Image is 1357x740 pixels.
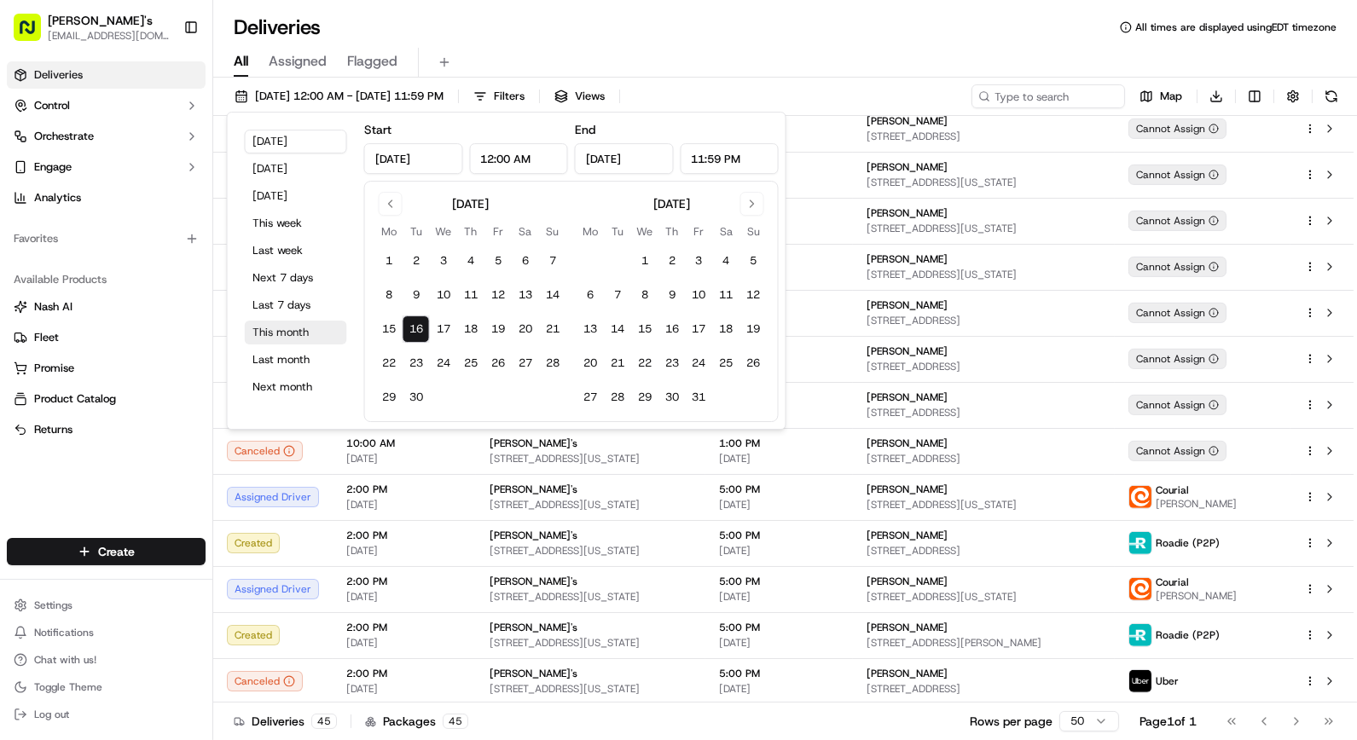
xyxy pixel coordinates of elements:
span: Deliveries [34,67,83,83]
span: 5:00 PM [719,529,839,542]
span: Chat with us! [34,653,96,667]
button: [EMAIL_ADDRESS][DOMAIN_NAME] [48,29,170,43]
button: 20 [512,315,539,343]
button: 9 [403,281,430,309]
button: 27 [512,350,539,377]
button: Cannot Assign [1128,349,1227,369]
span: Map [1160,89,1182,104]
button: Control [7,92,206,119]
span: Toggle Theme [34,680,102,694]
th: Sunday [740,223,768,240]
span: Notifications [34,626,94,639]
button: Toggle Theme [7,675,206,699]
a: Deliveries [7,61,206,89]
div: Cannot Assign [1128,165,1227,185]
span: [PERSON_NAME] [53,310,138,324]
span: All [234,51,248,72]
span: 2:00 PM [346,483,462,496]
button: 2 [403,247,430,275]
input: Type to search [971,84,1125,108]
button: 16 [403,315,430,343]
button: Cannot Assign [1128,441,1227,461]
button: 28 [604,384,631,411]
span: [PERSON_NAME]'s [490,575,577,588]
span: 5:00 PM [719,483,839,496]
div: [DATE] [452,195,489,212]
button: Map [1132,84,1190,108]
button: 12 [740,281,768,309]
span: [PERSON_NAME] [867,344,948,358]
button: [DATE] 12:00 AM - [DATE] 11:59 PM [227,84,451,108]
button: 26 [484,350,512,377]
span: [DATE] [719,682,839,696]
th: Saturday [512,223,539,240]
button: Promise [7,355,206,382]
span: [STREET_ADDRESS][US_STATE] [867,590,1101,604]
button: [DATE] [245,130,347,153]
button: Cannot Assign [1128,211,1227,231]
button: 1 [375,247,403,275]
span: [STREET_ADDRESS] [867,544,1101,558]
span: Promise [34,361,74,376]
span: [PERSON_NAME] [867,206,948,220]
span: Analytics [34,190,81,205]
span: Filters [494,89,525,104]
span: 10:00 AM [346,436,462,450]
span: [DATE] [346,452,462,465]
button: Go to previous month [379,192,403,216]
button: Next 7 days [245,266,347,290]
p: Welcome 👋 [17,68,310,95]
button: 20 [577,350,604,377]
span: All times are displayed using EDT timezone [1135,20,1337,34]
button: 4 [713,247,740,275]
button: Cannot Assign [1128,119,1227,139]
button: 30 [403,384,430,411]
span: Views [575,89,605,104]
button: 2 [658,247,686,275]
button: 11 [713,281,740,309]
span: [DATE] [719,452,839,465]
button: 15 [631,315,658,343]
span: [PERSON_NAME] [867,160,948,174]
span: [DATE] [346,682,462,696]
a: Fleet [14,330,199,345]
button: This month [245,321,347,344]
button: [DATE] [245,184,347,208]
span: [PERSON_NAME]'s [490,621,577,634]
span: 2:00 PM [346,575,462,588]
span: [STREET_ADDRESS][US_STATE] [490,452,692,465]
button: Cannot Assign [1128,395,1227,415]
button: Views [547,84,612,108]
button: 17 [430,315,457,343]
button: Last month [245,348,347,372]
span: [PERSON_NAME] [53,264,138,278]
span: [PERSON_NAME] [867,621,948,634]
div: Deliveries [234,713,337,730]
button: 19 [484,315,512,343]
button: 3 [430,247,457,275]
button: 26 [740,350,768,377]
button: Last 7 days [245,293,347,317]
input: Time [469,143,568,174]
span: [DATE] [346,636,462,650]
span: Knowledge Base [34,381,130,398]
img: Liam S. [17,294,44,321]
span: • [142,264,148,278]
button: Cannot Assign [1128,303,1227,323]
button: Cannot Assign [1128,257,1227,277]
button: Fleet [7,324,206,351]
span: [DATE] [719,544,839,558]
span: [STREET_ADDRESS] [867,130,1101,143]
input: Time [680,143,779,174]
span: [DATE] [719,498,839,512]
span: [PERSON_NAME] [867,298,948,312]
span: [STREET_ADDRESS] [867,360,1101,373]
span: Pylon [170,423,206,436]
span: [DATE] 12:00 AM - [DATE] 11:59 PM [255,89,444,104]
span: [STREET_ADDRESS][US_STATE] [867,222,1101,235]
span: • [142,310,148,324]
span: [PERSON_NAME]'s [490,483,577,496]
